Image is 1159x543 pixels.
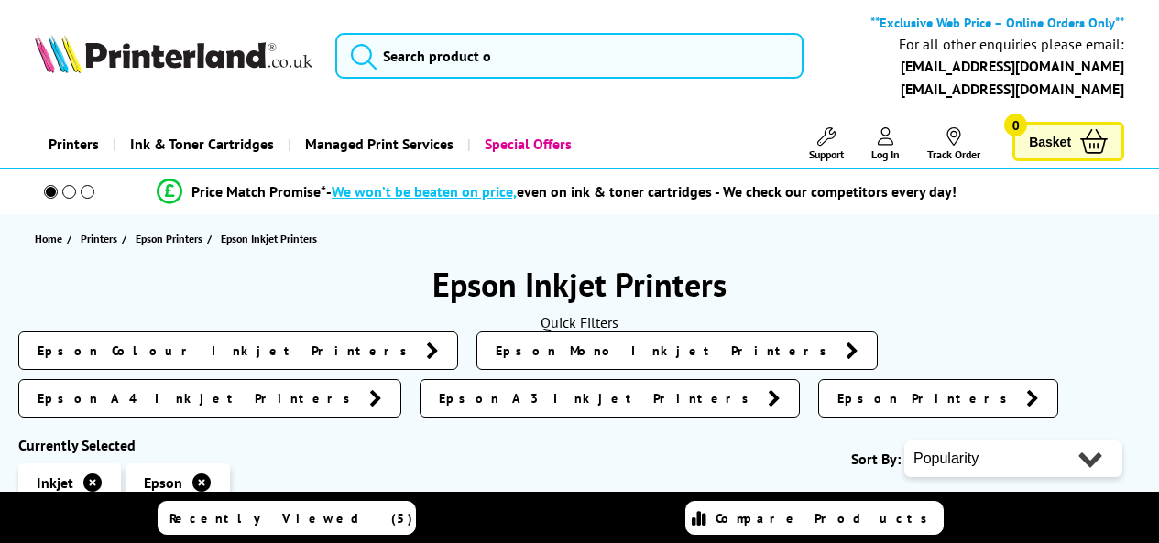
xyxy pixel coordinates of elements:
a: Printers [35,121,113,168]
img: Printerland Logo [35,34,312,73]
span: Ink & Toner Cartridges [130,121,274,168]
span: Recently Viewed (5) [169,510,413,527]
a: Basket 0 [1012,122,1124,161]
h1: Epson Inkjet Printers [18,263,1141,306]
li: modal_Promise [9,176,1104,208]
div: - even on ink & toner cartridges - We check our competitors every day! [326,182,957,201]
span: Epson A4 Inkjet Printers [38,389,360,407]
span: Epson Printers [136,229,202,248]
a: Printers [81,229,122,248]
a: Epson Printers [818,379,1058,418]
span: Epson Inkjet Printers [221,232,317,245]
a: Ink & Toner Cartridges [113,121,288,168]
span: Epson Colour Inkjet Printers [38,342,417,360]
a: Home [35,229,67,248]
a: Epson A3 Inkjet Printers [420,379,800,418]
div: Currently Selected [18,436,284,454]
span: Basket [1029,129,1071,154]
span: Epson Printers [837,389,1017,407]
a: Epson Mono Inkjet Printers [476,331,878,370]
a: [EMAIL_ADDRESS][DOMAIN_NAME] [901,57,1124,75]
a: Special Offers [467,121,585,168]
a: Recently Viewed (5) [158,501,416,535]
div: For all other enquiries please email: [899,36,1124,53]
div: Quick Filters [18,313,1141,331]
input: Search product o [335,33,804,79]
a: Epson A4 Inkjet Printers [18,379,401,418]
a: Compare Products [685,501,944,535]
a: Support [809,127,844,161]
a: Epson Colour Inkjet Printers [18,331,458,370]
span: Inkjet [37,473,73,492]
a: Managed Print Services [288,121,467,168]
span: Printers [81,229,117,248]
span: 0 [1004,114,1027,136]
a: Epson Printers [136,229,207,248]
b: **Exclusive Web Price – Online Orders Only** [870,14,1124,31]
a: Log In [871,127,900,161]
a: [EMAIL_ADDRESS][DOMAIN_NAME] [901,80,1124,98]
span: Log In [871,147,900,161]
span: Epson Mono Inkjet Printers [496,342,836,360]
span: Support [809,147,844,161]
span: Epson A3 Inkjet Printers [439,389,759,407]
span: Sort By: [851,450,901,468]
span: We won’t be beaten on price, [332,182,517,201]
a: Track Order [927,127,980,161]
span: Compare Products [716,510,937,527]
span: Epson [144,473,182,492]
a: Printerland Logo [35,34,312,77]
span: Price Match Promise* [191,182,326,201]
